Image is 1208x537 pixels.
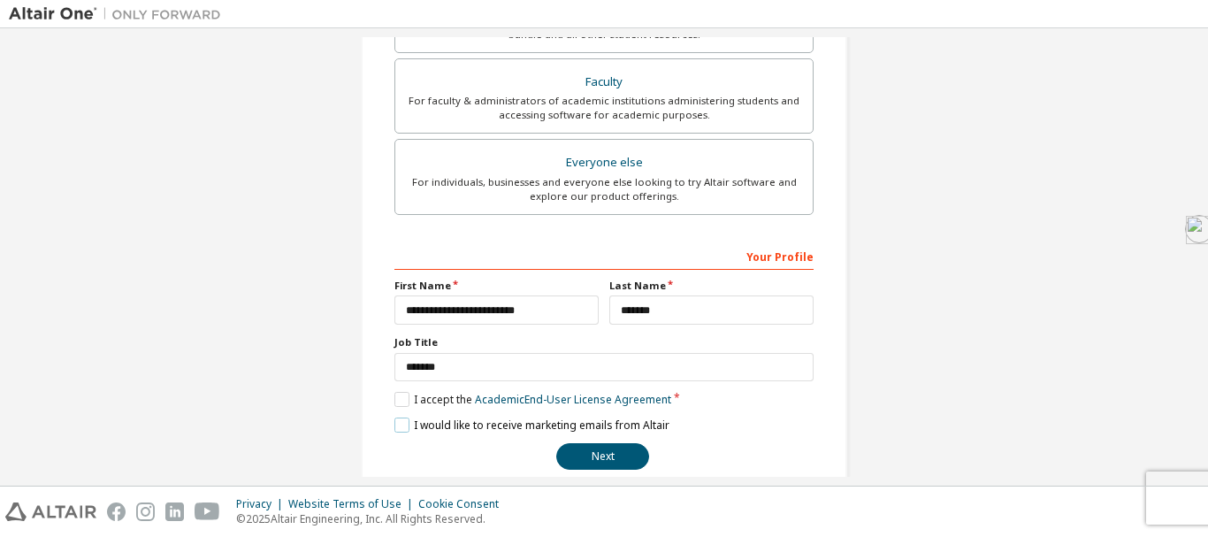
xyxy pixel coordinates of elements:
label: First Name [394,279,599,293]
div: For individuals, businesses and everyone else looking to try Altair software and explore our prod... [406,175,802,203]
p: © 2025 Altair Engineering, Inc. All Rights Reserved. [236,511,509,526]
button: Next [556,443,649,470]
label: I would like to receive marketing emails from Altair [394,418,669,433]
img: altair_logo.svg [5,502,96,521]
div: Website Terms of Use [288,497,418,511]
div: For faculty & administrators of academic institutions administering students and accessing softwa... [406,94,802,122]
img: facebook.svg [107,502,126,521]
a: Academic End-User License Agreement [475,392,671,407]
img: linkedin.svg [165,502,184,521]
div: Cookie Consent [418,497,509,511]
img: instagram.svg [136,502,155,521]
div: Privacy [236,497,288,511]
label: Last Name [609,279,814,293]
div: Everyone else [406,150,802,175]
img: Altair One [9,5,230,23]
div: Your Profile [394,242,814,270]
label: I accept the [394,392,671,407]
div: Faculty [406,70,802,95]
img: youtube.svg [195,502,220,521]
label: Job Title [394,335,814,349]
